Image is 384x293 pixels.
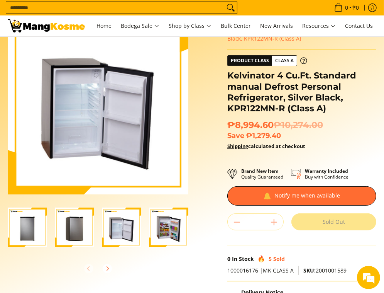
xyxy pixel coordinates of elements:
span: ₱8,994.60 [227,119,323,130]
strong: calculated at checkout [227,143,305,150]
span: Bulk Center [221,22,251,29]
span: SKU: [303,267,316,274]
a: Shop by Class [165,15,215,36]
a: New Arrivals [256,15,297,36]
span: Save [227,131,244,140]
span: Product Class [228,56,272,66]
span: Resources [302,21,336,31]
span: Sold [273,255,285,262]
span: Home [96,22,112,29]
nav: Main Menu [93,15,377,36]
strong: Warranty Included [305,168,348,174]
img: Kelvinator 4 Cu.Ft. Standard manual Defrost Personal Refrigerator, Silver Black, KPR122MN-R (Clas... [8,208,47,247]
span: Shop by Class [169,21,211,31]
span: 0 [344,5,349,10]
img: Kelvinator 4 Cu.Ft. Standard manual Defrost Personal Refrigerator, Silver Black, KPR122MN-R (Clas... [149,208,188,247]
a: Resources [298,15,340,36]
a: Bulk Center [217,15,255,36]
a: Product Class Class A [227,55,307,66]
span: 0 [227,255,230,262]
span: Kelvinator 4 Cu.Ft. Standard manual Defrost Personal Refrigerator, Silver Black, KPR122MN-R (Clas... [227,15,376,42]
h1: Kelvinator 4 Cu.Ft. Standard manual Defrost Personal Refrigerator, Silver Black, KPR122MN-R (Clas... [227,70,376,114]
span: Contact Us [345,22,373,29]
a: Home [93,15,115,36]
a: Bodega Sale [117,15,163,36]
del: ₱10,274.00 [274,119,323,130]
img: Kelvinator 4 Cu.Ft. Standard manual Defrost Personal Refrigerator, Silver Black, KPR122MN-R (Clas... [102,208,141,247]
span: Bodega Sale [121,21,159,31]
span: Class A [272,56,297,66]
span: 5 [269,255,272,262]
button: Next [99,260,116,277]
span: ₱0 [351,5,360,10]
span: 1000016176 |MK CLASS A [227,267,294,274]
span: In Stock [232,255,254,262]
span: • [332,3,361,12]
img: Kelvinator 4 Cu.Ft. Standard manual Defrost Personal Refrigerator, Silver Black, KPR122MN-R (Clas... [55,208,94,247]
span: ₱1,279.40 [246,131,281,140]
a: Contact Us [341,15,377,36]
p: Quality Guaranteed [241,168,283,180]
strong: Brand New Item [241,168,279,174]
span: 2001001589 [303,267,347,274]
p: Buy with Confidence [305,168,348,180]
img: Kelvinator 4 Cu.Ft. Standard manual Defrost Personal Refrigerator, Sil | Mang Kosme [8,19,85,32]
span: New Arrivals [260,22,293,29]
button: Search [225,2,237,14]
img: Kelvinator 4 Cu.Ft. Standard manual Defrost Personal Refrigerator, Silver Black, KPR122MN-R (Clas... [8,14,188,194]
a: Shipping [227,143,248,150]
